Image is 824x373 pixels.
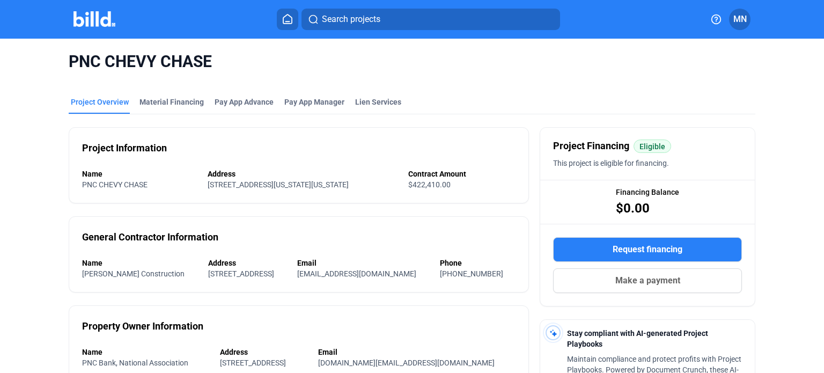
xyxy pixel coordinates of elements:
[567,329,708,348] span: Stay compliant with AI-generated Project Playbooks
[615,274,680,287] span: Make a payment
[73,11,116,27] img: Billd Company Logo
[82,319,203,334] div: Property Owner Information
[82,258,197,268] div: Name
[82,169,197,179] div: Name
[297,269,416,278] span: [EMAIL_ADDRESS][DOMAIN_NAME]
[729,9,751,30] button: MN
[408,169,516,179] div: Contract Amount
[215,97,274,107] div: Pay App Advance
[616,187,679,198] span: Financing Balance
[355,97,401,107] div: Lien Services
[440,258,516,268] div: Phone
[139,97,204,107] div: Material Financing
[71,97,129,107] div: Project Overview
[297,258,429,268] div: Email
[553,268,742,293] button: Make a payment
[634,140,671,153] mat-chip: Eligible
[208,258,287,268] div: Address
[208,269,274,278] span: [STREET_ADDRESS]
[440,269,503,278] span: [PHONE_NUMBER]
[284,97,344,107] span: Pay App Manager
[553,159,669,167] span: This project is eligible for financing.
[318,347,516,357] div: Email
[82,230,218,245] div: General Contractor Information
[69,52,755,72] span: PNC CHEVY CHASE
[82,347,209,357] div: Name
[301,9,560,30] button: Search projects
[318,359,495,367] span: [DOMAIN_NAME][EMAIL_ADDRESS][DOMAIN_NAME]
[553,138,629,153] span: Project Financing
[208,180,349,189] span: [STREET_ADDRESS][US_STATE][US_STATE]
[220,347,307,357] div: Address
[613,243,682,256] span: Request financing
[82,359,188,367] span: PNC Bank, National Association
[733,13,747,26] span: MN
[322,13,380,26] span: Search projects
[408,180,451,189] span: $422,410.00
[208,169,398,179] div: Address
[616,200,650,217] span: $0.00
[82,269,185,278] span: [PERSON_NAME] Construction
[82,141,167,156] div: Project Information
[82,180,148,189] span: PNC CHEVY CHASE
[220,359,286,367] span: [STREET_ADDRESS]
[553,237,742,262] button: Request financing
